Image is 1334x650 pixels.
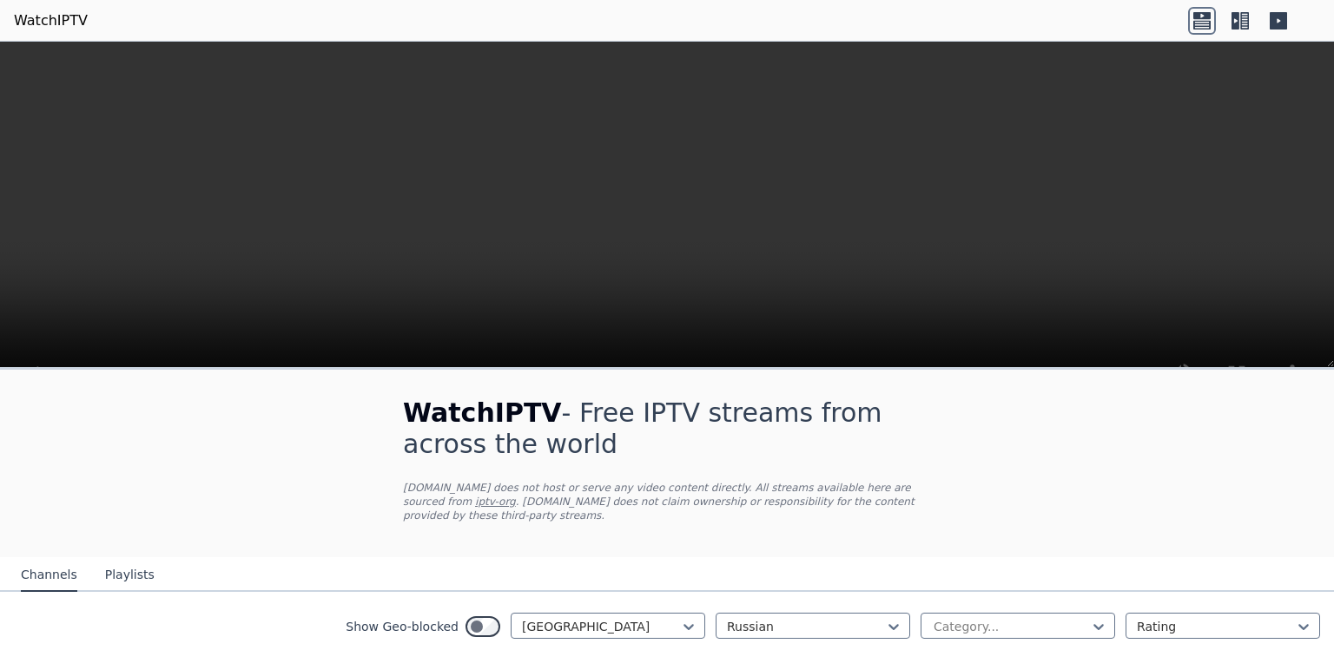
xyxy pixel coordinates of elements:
[346,618,459,635] label: Show Geo-blocked
[21,559,77,592] button: Channels
[403,481,931,522] p: [DOMAIN_NAME] does not host or serve any video content directly. All streams available here are s...
[403,397,562,428] span: WatchIPTV
[14,10,88,31] a: WatchIPTV
[475,496,516,508] a: iptv-org
[105,559,155,592] button: Playlists
[403,397,931,460] h1: - Free IPTV streams from across the world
